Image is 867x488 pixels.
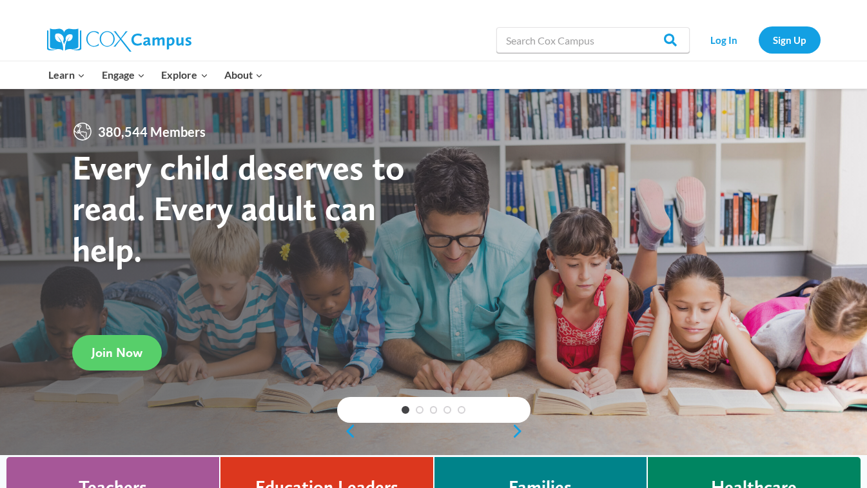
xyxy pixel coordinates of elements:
nav: Secondary Navigation [696,26,821,53]
a: Join Now [72,335,162,371]
a: 5 [458,406,465,414]
a: Sign Up [759,26,821,53]
a: 2 [416,406,424,414]
span: 380,544 Members [93,121,211,142]
span: Learn [48,66,85,83]
input: Search Cox Campus [496,27,690,53]
a: previous [337,423,356,439]
strong: Every child deserves to read. Every adult can help. [72,147,405,270]
a: Log In [696,26,752,53]
span: About [224,66,263,83]
a: 1 [402,406,409,414]
span: Explore [161,66,208,83]
div: content slider buttons [337,418,531,444]
img: Cox Campus [47,28,191,52]
span: Engage [102,66,145,83]
a: next [511,423,531,439]
a: 3 [430,406,438,414]
a: 4 [443,406,451,414]
span: Join Now [92,345,142,360]
nav: Primary Navigation [41,61,271,88]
